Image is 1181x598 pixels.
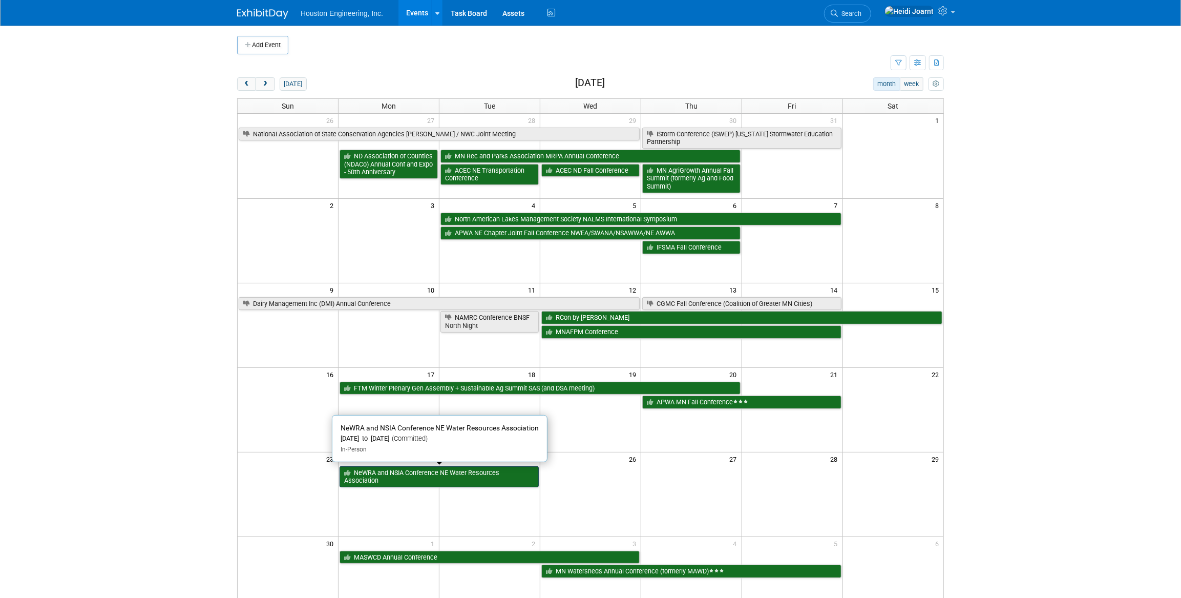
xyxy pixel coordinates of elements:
span: 11 [527,283,540,296]
span: 21 [830,368,842,381]
span: Thu [685,102,698,110]
span: (Committed) [389,435,428,442]
span: 30 [325,537,338,550]
span: 20 [729,368,742,381]
img: ExhibitDay [237,9,288,19]
span: 1 [430,537,439,550]
span: 12 [628,283,641,296]
a: North American Lakes Management Society NALMS International Symposium [440,213,841,226]
i: Personalize Calendar [933,81,939,88]
a: APWA MN Fall Conference [642,396,841,409]
span: NeWRA and NSIA Conference NE Water Resources Association [341,424,539,432]
span: 6 [934,537,943,550]
span: 28 [527,114,540,127]
a: MASWCD Annual Conference [340,551,640,564]
a: Search [824,5,871,23]
div: [DATE] to [DATE] [341,435,539,443]
button: [DATE] [280,77,307,91]
span: 10 [426,283,439,296]
span: 31 [830,114,842,127]
button: prev [237,77,256,91]
span: Tue [484,102,495,110]
span: 4 [531,199,540,212]
a: ND Association of Counties (NDACo) Annual Conf and Expo - 50th Anniversary [340,150,438,179]
h2: [DATE] [575,77,605,89]
button: Add Event [237,36,288,54]
span: 1 [934,114,943,127]
button: next [256,77,275,91]
span: 2 [531,537,540,550]
span: Sat [888,102,898,110]
span: 15 [931,283,943,296]
span: 9 [329,283,338,296]
span: 5 [631,199,641,212]
a: ACEC NE Transportation Conference [440,164,539,185]
span: 26 [325,114,338,127]
span: 30 [729,114,742,127]
span: 27 [729,452,742,465]
img: Heidi Joarnt [884,6,934,17]
a: IFSMA Fall Conference [642,241,741,254]
a: ACEC ND Fall Conference [541,164,640,177]
a: NAMRC Conference BNSF North Night [440,311,539,332]
span: Mon [382,102,396,110]
span: 5 [833,537,842,550]
span: Fri [788,102,796,110]
span: 29 [931,452,943,465]
a: NeWRA and NSIA Conference NE Water Resources Association [340,466,539,487]
button: week [900,77,923,91]
a: FTM Winter Plenary Gen Assembly + Sustainable Ag Summit SAS (and DSA meeting) [340,382,740,395]
span: 19 [628,368,641,381]
button: month [873,77,900,91]
span: 7 [833,199,842,212]
span: 18 [527,368,540,381]
a: MN Watersheds Annual Conference (formerly MAWD) [541,565,841,578]
span: 6 [732,199,742,212]
a: APWA NE Chapter Joint Fall Conference NWEA/SWANA/NSAWWA/NE AWWA [440,226,741,240]
span: 16 [325,368,338,381]
button: myCustomButton [929,77,944,91]
span: Houston Engineering, Inc. [301,9,383,17]
a: National Association of State Conservation Agencies [PERSON_NAME] / NWC Joint Meeting [239,128,640,141]
span: 22 [931,368,943,381]
a: RCon by [PERSON_NAME] [541,311,942,324]
span: 8 [934,199,943,212]
span: 3 [430,199,439,212]
span: 26 [628,452,641,465]
span: 23 [325,452,338,465]
span: In-Person [341,446,367,453]
span: 28 [830,452,842,465]
span: Wed [583,102,597,110]
a: CGMC Fall Conference (Coalition of Greater MN Cities) [642,297,841,311]
a: MN AgriGrowth Annual Fall Summit (formerly Ag and Food Summit) [642,164,741,193]
span: Search [838,10,861,17]
a: MN Rec and Parks Association MRPA Annual Conference [440,150,741,163]
span: Sun [282,102,294,110]
span: 13 [729,283,742,296]
span: 17 [426,368,439,381]
span: 27 [426,114,439,127]
span: 29 [628,114,641,127]
span: 2 [329,199,338,212]
span: 14 [830,283,842,296]
a: MNAFPM Conference [541,325,841,339]
span: 3 [631,537,641,550]
span: 4 [732,537,742,550]
a: IStorm Conference (ISWEP) [US_STATE] Stormwater Education Partnership [642,128,841,149]
a: Dairy Management Inc (DMI) Annual Conference [239,297,640,311]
